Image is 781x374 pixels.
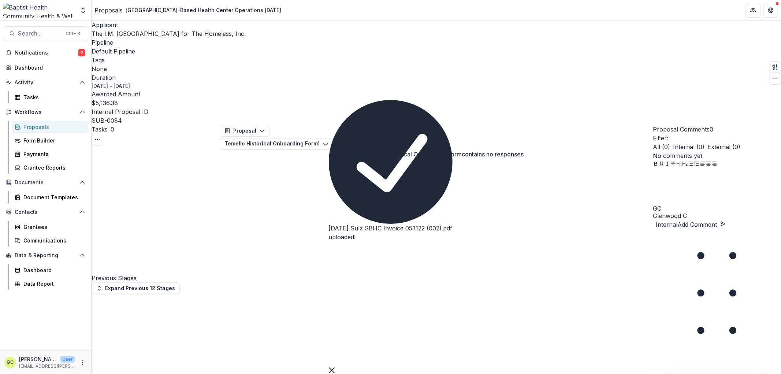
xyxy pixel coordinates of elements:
[359,138,365,150] button: Edit as form
[15,79,77,86] span: Activity
[15,179,77,186] span: Documents
[376,137,388,148] button: PDF view
[19,355,57,363] p: [PERSON_NAME]
[92,274,220,282] h4: Previous Stages
[15,50,78,56] span: Notifications
[23,137,82,144] div: Form Builder
[694,160,700,169] button: Ordered List
[23,164,82,171] div: Grantee Reports
[18,30,61,37] span: Search...
[3,249,88,261] button: Open Data & Reporting
[23,123,82,131] div: Proposals
[92,21,246,29] p: Applicant
[653,160,659,169] button: Bold
[653,205,781,211] div: Glenwood Charles
[126,6,281,14] div: [GEOGRAPHIC_DATA]-Based Health Center Operations [DATE]
[653,142,670,151] span: All ( 0 )
[92,47,135,56] p: Default Pipeline
[64,30,82,38] div: Ctrl + K
[682,160,688,169] button: Heading 2
[92,56,246,64] p: Tags
[23,223,82,231] div: Grantees
[15,64,82,71] div: Dashboard
[763,3,778,18] button: Get Help
[688,160,694,169] button: Bullet List
[92,134,103,145] button: Toggle View Cancelled Tasks
[78,3,88,18] button: Open entity switcher
[92,282,180,294] button: Expand Previous 12 Stages
[665,160,670,169] button: Italicize
[3,106,88,118] button: Open Workflows
[653,151,781,160] p: No comments yet
[336,138,348,150] button: View Attached Files
[15,209,77,215] span: Contacts
[78,49,85,56] span: 2
[365,137,376,148] button: Plaintext view
[92,64,107,73] p: None
[3,206,88,218] button: Open Contacts
[700,160,706,169] button: Align Left
[707,142,740,151] span: External ( 0 )
[92,90,246,99] p: Awarded Amount
[92,30,246,37] span: The I.M. [GEOGRAPHIC_DATA] for The Homeless, Inc.
[92,99,118,107] p: $5,136.38
[92,125,108,134] h3: Tasks
[15,109,77,115] span: Workflows
[92,116,122,125] p: SUB-0084
[94,6,123,15] div: Proposals
[92,38,246,47] p: Pipeline
[653,211,781,220] p: Glenwood C
[746,3,760,18] button: Partners
[659,160,665,169] button: Underline
[349,150,524,159] p: Form Temelio Historical Onboarding Form contains no responses
[23,193,82,201] div: Document Templates
[677,220,726,229] button: Add Comment
[111,126,114,133] span: 0
[653,125,713,134] button: Proposal Comments
[711,160,717,169] button: Align Right
[3,3,75,18] img: Baptist Health Community Health & Well Being logo
[19,363,75,370] p: [EMAIL_ADDRESS][PERSON_NAME][DOMAIN_NAME]
[60,356,75,363] p: User
[78,358,87,367] button: More
[23,266,82,274] div: Dashboard
[710,126,713,133] span: 0
[23,150,82,158] div: Payments
[23,93,82,101] div: Tasks
[7,360,14,365] div: Glenwood Charles
[653,134,781,142] p: Filter:
[92,82,130,90] p: [DATE] - [DATE]
[656,220,677,229] p: Internal
[3,177,88,188] button: Open Documents
[92,107,246,116] p: Internal Proposal ID
[94,5,284,15] nav: breadcrumb
[676,160,682,169] button: Heading 1
[670,160,676,169] button: Strike
[15,252,77,259] span: Data & Reporting
[706,160,711,169] button: Align Center
[673,142,704,151] span: Internal ( 0 )
[23,280,82,288] div: Data Report
[3,77,88,88] button: Open Activity
[92,73,246,82] p: Duration
[23,237,82,244] div: Communications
